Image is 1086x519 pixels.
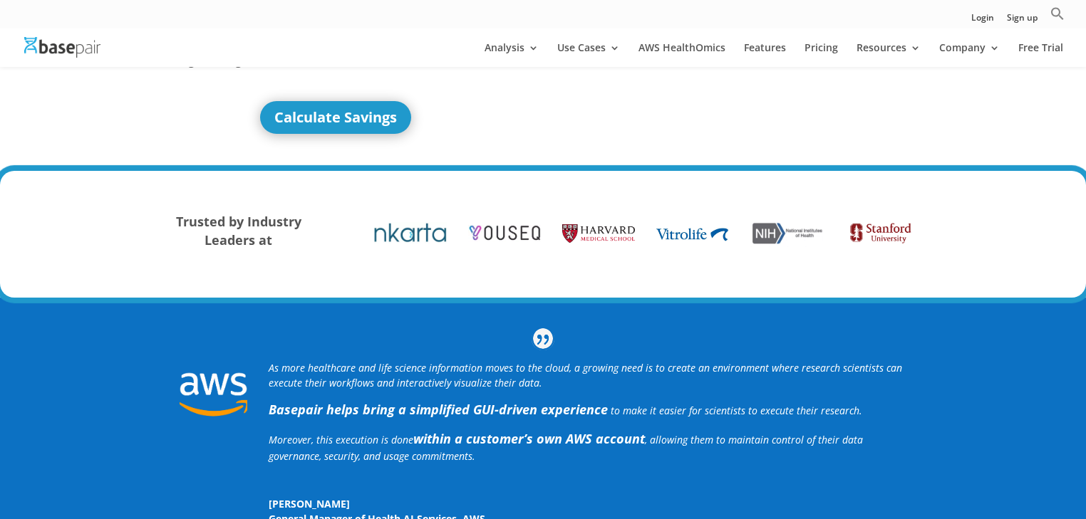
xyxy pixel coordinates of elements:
[557,43,620,67] a: Use Cases
[24,37,100,58] img: Basepair
[611,404,862,417] span: to make it easier for scientists to execute their research.
[413,430,645,447] b: within a customer’s own AWS account
[176,213,301,248] strong: Trusted by Industry Leaders at
[269,401,608,418] strong: Basepair helps bring a simplified GUI-driven experience
[485,43,539,67] a: Analysis
[939,43,1000,67] a: Company
[269,433,863,463] span: Moreover, this execution is done , allowing them to maintain control of their data governance, se...
[1050,6,1065,21] svg: Search
[971,14,994,28] a: Login
[1018,43,1063,67] a: Free Trial
[1050,6,1065,28] a: Search Icon Link
[269,496,906,511] span: [PERSON_NAME]
[1007,14,1038,28] a: Sign up
[269,361,902,389] i: As more healthcare and life science information moves to the cloud, a growing need is to create a...
[744,43,786,67] a: Features
[1015,448,1069,502] iframe: Drift Widget Chat Controller
[805,43,838,67] a: Pricing
[638,43,725,67] a: AWS HealthOmics
[260,101,411,134] a: Calculate Savings
[857,43,921,67] a: Resources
